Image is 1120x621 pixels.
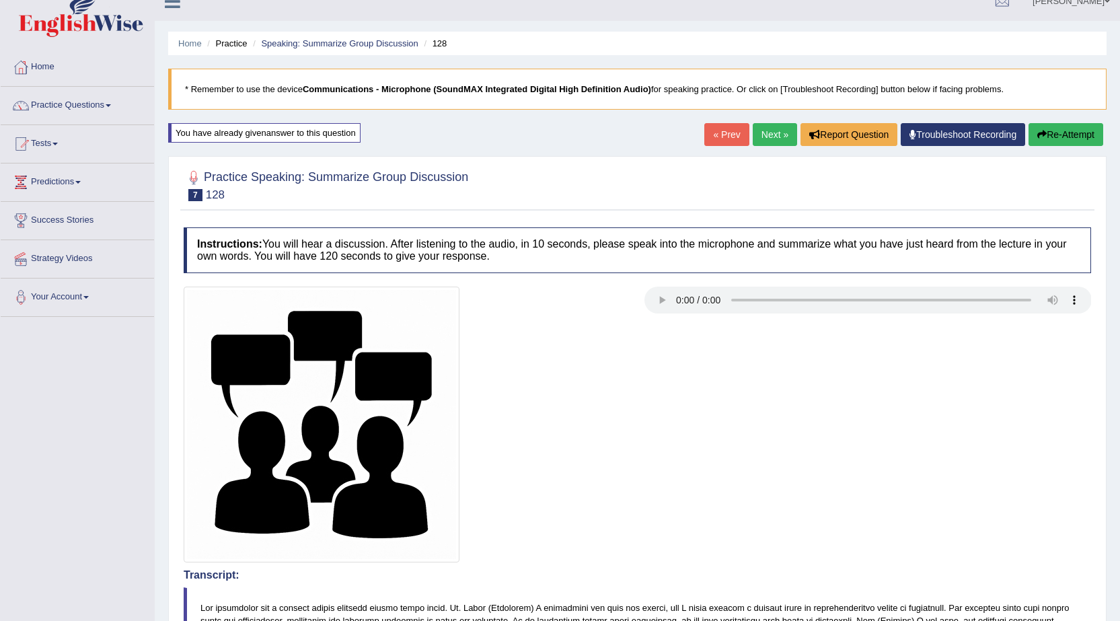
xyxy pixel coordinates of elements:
li: Practice [204,37,247,50]
a: Tests [1,125,154,159]
li: 128 [420,37,447,50]
h4: Transcript: [184,569,1091,581]
a: Your Account [1,279,154,312]
a: Troubleshoot Recording [901,123,1025,146]
a: Home [1,48,154,82]
a: Home [178,38,202,48]
a: Practice Questions [1,87,154,120]
small: 128 [206,188,225,201]
a: Speaking: Summarize Group Discussion [261,38,418,48]
a: Success Stories [1,202,154,235]
button: Re-Attempt [1029,123,1103,146]
blockquote: * Remember to use the device for speaking practice. Or click on [Troubleshoot Recording] button b... [168,69,1107,110]
h4: You will hear a discussion. After listening to the audio, in 10 seconds, please speak into the mi... [184,227,1091,272]
button: Report Question [800,123,897,146]
a: Strategy Videos [1,240,154,274]
h2: Practice Speaking: Summarize Group Discussion [184,168,468,201]
a: Predictions [1,163,154,197]
a: « Prev [704,123,749,146]
a: Next » [753,123,797,146]
div: You have already given answer to this question [168,123,361,143]
b: Communications - Microphone (SoundMAX Integrated Digital High Definition Audio) [303,84,651,94]
span: 7 [188,189,202,201]
b: Instructions: [197,238,262,250]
